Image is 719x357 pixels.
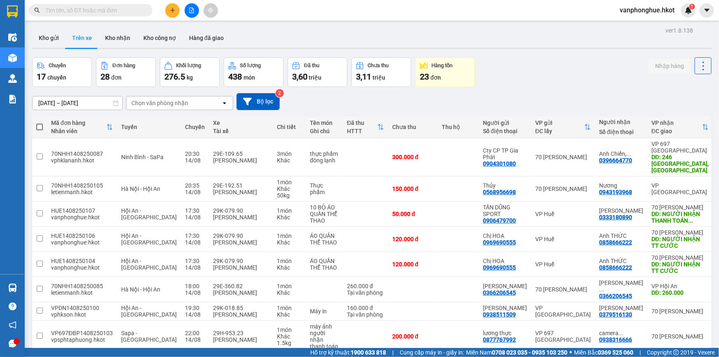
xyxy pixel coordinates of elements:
[277,157,302,164] div: Khác
[347,128,377,134] div: HTTT
[187,74,193,81] span: kg
[277,289,302,296] div: Khác
[569,351,572,354] span: ⚪️
[415,57,475,87] button: Hàng tồn23đơn
[213,336,269,343] div: [PERSON_NAME]
[51,258,113,264] div: HUE1408250104
[213,233,269,239] div: 29K-079.90
[213,283,269,289] div: 29E-360.82
[483,147,527,160] div: Cty CP TP Gia Phát
[599,150,643,157] div: Anh Chiến, Anh Dương 0343814072
[51,330,113,336] div: VP697ĐBP1408250103
[651,120,702,126] div: VP nhận
[121,154,164,160] span: Ninh Bình - SaPa
[599,182,643,189] div: Nương
[277,179,302,186] div: 1 món
[228,72,242,82] span: 438
[343,116,388,138] th: Toggle SortBy
[310,233,339,246] div: ÁO QUẦN THỂ THAO
[51,150,113,157] div: 70NHH1408250087
[310,348,386,357] span: Hỗ trợ kỹ thuật:
[651,289,709,296] div: DĐ: 260.000
[121,207,177,221] span: Hội An - [GEOGRAPHIC_DATA]
[96,57,156,87] button: Đơn hàng28đơn
[626,150,631,157] span: ...
[651,283,709,289] div: VP Hội An
[176,63,201,68] div: Khối lượng
[483,330,527,336] div: lương thực
[185,336,205,343] div: 14/08
[651,211,709,224] div: DĐ: NGƯỜI NHẬN THANH TOÁN CƯỚC
[483,233,527,239] div: Chị HOA
[111,74,122,81] span: đơn
[51,120,106,126] div: Mã đơn hàng
[213,207,269,214] div: 29K-079.90
[392,124,433,130] div: Chưa thu
[310,323,339,330] div: máy ảnh
[368,63,389,68] div: Chưa thu
[277,305,302,311] div: 1 món
[51,239,113,246] div: vanphonghue.hkot
[32,28,66,48] button: Kho gửi
[483,283,527,289] div: Anh Nghĩa
[310,330,339,350] div: người nhận thanh toán
[535,211,591,217] div: VP Huế
[185,207,205,214] div: 17:30
[8,33,17,42] img: warehouse-icon
[66,28,98,48] button: Trên xe
[51,233,113,239] div: HUE1408250106
[213,305,269,311] div: 29K-018.85
[535,120,584,126] div: VP gửi
[599,258,643,264] div: Anh THỨC
[700,3,714,18] button: caret-down
[310,182,339,195] div: Thực phẩm
[392,211,433,217] div: 50.000 đ
[185,258,205,264] div: 17:30
[599,119,643,125] div: Người nhận
[51,311,113,318] div: vphkson.hkot
[277,333,302,340] div: Khác
[392,333,433,340] div: 200.000 đ
[483,120,527,126] div: Người gửi
[431,74,441,81] span: đơn
[535,305,591,318] div: VP [GEOGRAPHIC_DATA]
[356,72,371,82] span: 3,11
[535,186,591,192] div: 70 [PERSON_NAME]
[310,258,339,271] div: ÁO QUẦN THỂ THAO
[442,124,475,130] div: Thu hộ
[277,207,302,214] div: 1 món
[483,336,516,343] div: 0877767992
[691,4,693,9] span: 1
[392,348,393,357] span: |
[392,186,433,192] div: 150.000 đ
[112,63,135,68] div: Đơn hàng
[483,289,516,296] div: 0366206545
[277,214,302,221] div: Khác
[292,72,307,82] span: 3,60
[7,5,18,18] img: logo-vxr
[165,3,180,18] button: plus
[535,128,584,134] div: ĐC lấy
[372,74,385,81] span: triệu
[37,72,46,82] span: 17
[185,239,205,246] div: 14/08
[651,308,709,315] div: 70 [PERSON_NAME]
[98,28,137,48] button: Kho nhận
[651,333,709,340] div: 70 [PERSON_NAME]
[32,57,92,87] button: Chuyến17chuyến
[703,7,711,14] span: caret-down
[483,182,527,189] div: Thủy
[432,63,453,68] div: Hàng tồn
[213,289,269,296] div: [PERSON_NAME]
[277,326,302,333] div: 1 món
[392,236,433,242] div: 120.000 đ
[310,120,339,126] div: Tên món
[8,95,17,103] img: solution-icon
[213,182,269,189] div: 29E-192.51
[213,330,269,336] div: 29H-953.23
[185,330,205,336] div: 22:00
[237,93,280,110] button: Bộ lọc
[310,128,339,134] div: Ghi chú
[535,236,591,242] div: VP Huế
[347,305,384,311] div: 160.000 đ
